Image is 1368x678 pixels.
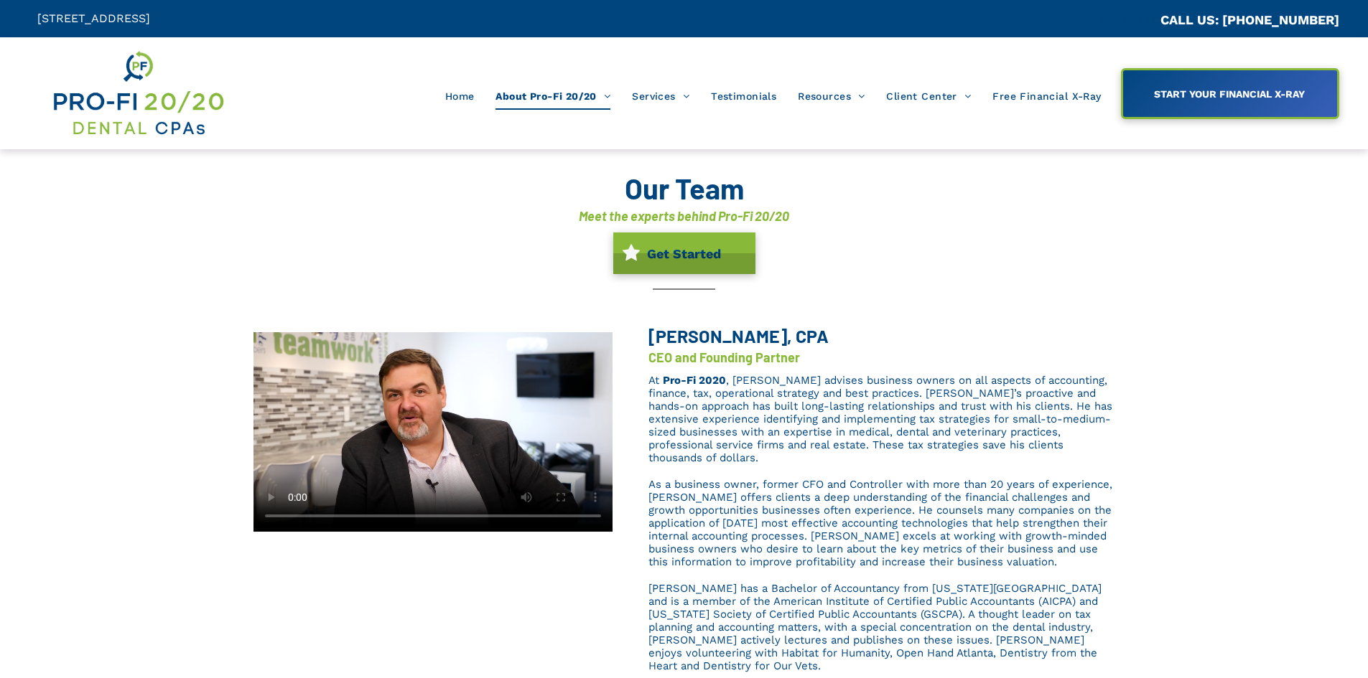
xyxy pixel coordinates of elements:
[648,374,1112,464] span: , [PERSON_NAME] advises business owners on all aspects of accounting, finance, tax, operational s...
[982,83,1112,110] a: Free Financial X-Ray
[579,208,789,224] font: Meet the experts behind Pro-Fi 20/20
[663,374,726,387] a: Pro-Fi 2020
[37,11,150,25] span: [STREET_ADDRESS]
[1099,14,1160,27] span: CA::CALLC
[1160,12,1339,27] a: CALL US: [PHONE_NUMBER]
[485,83,621,110] a: About Pro-Fi 20/20
[434,83,485,110] a: Home
[648,349,800,365] font: CEO and Founding Partner
[621,83,700,110] a: Services
[1121,68,1339,119] a: START YOUR FINANCIAL X-RAY
[648,478,1112,568] span: As a business owner, former CFO and Controller with more than 20 years of experience, [PERSON_NAM...
[875,83,982,110] a: Client Center
[787,83,875,110] a: Resources
[648,325,829,347] span: [PERSON_NAME], CPA
[613,232,755,274] a: Get Started
[51,48,225,138] img: Get Dental CPA Consulting, Bookkeeping, & Bank Loans
[642,239,726,268] span: Get Started
[648,374,659,387] span: At
[648,582,1102,672] span: [PERSON_NAME] has a Bachelor of Accountancy from [US_STATE][GEOGRAPHIC_DATA] and is a member of t...
[700,83,787,110] a: Testimonials
[1149,81,1310,107] span: START YOUR FINANCIAL X-RAY
[625,171,744,205] font: Our Team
